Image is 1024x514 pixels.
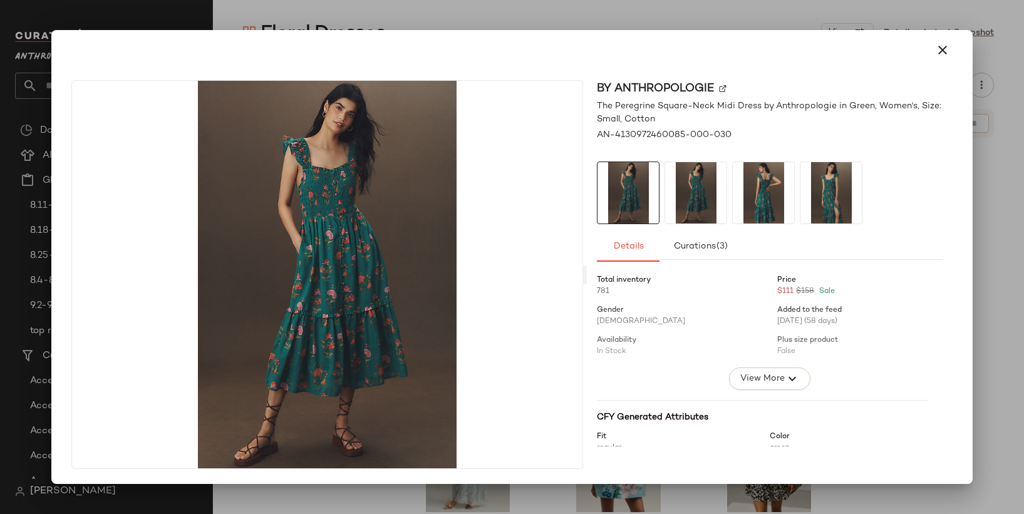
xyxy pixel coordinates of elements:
span: (3) [716,242,728,252]
img: 4130972460085_030_b2 [733,162,794,224]
img: 4130972460085_030_b [72,81,582,468]
span: By Anthropologie [597,80,714,97]
span: The Peregrine Square-Neck Midi Dress by Anthropologie in Green, Women's, Size: Small, Cotton [597,100,943,126]
img: svg%3e [719,85,727,93]
img: 4130972460085_030_b [665,162,727,224]
button: View More [729,368,810,390]
span: Curations [673,242,728,252]
img: 4130972460085_030_b [597,162,659,224]
span: View More [740,371,785,386]
div: CFY Generated Attributes [597,411,928,424]
span: Details [613,242,644,252]
img: 4130972460085_030_b3 [800,162,862,224]
span: AN-4130972460085-000-030 [597,128,732,141]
